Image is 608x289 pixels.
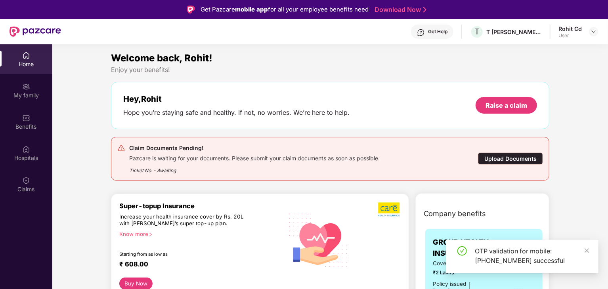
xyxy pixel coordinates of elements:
[123,94,350,104] div: Hey, Rohit
[378,202,401,217] img: b5dec4f62d2307b9de63beb79f102df3.png
[584,248,590,253] span: close
[22,83,30,91] img: svg+xml;base64,PHN2ZyB3aWR0aD0iMjAiIGhlaWdodD0iMjAiIHZpZXdCb3g9IjAgMCAyMCAyMCIgZmlsbD0ibm9uZSIgeG...
[507,237,529,259] img: insurerLogo
[22,177,30,184] img: svg+xml;base64,PHN2ZyBpZD0iQ2xhaW0iIHhtbG5zPSJodHRwOi8vd3d3LnczLm9yZy8yMDAwL3N2ZyIgd2lkdGg9IjIwIi...
[235,6,268,13] strong: mobile app
[119,213,249,228] div: Increase your health insurance cover by Rs. 20L with [PERSON_NAME]’s super top-up plan.
[474,27,480,36] span: T
[111,66,550,74] div: Enjoy your benefits!
[119,251,250,257] div: Starting from as low as
[119,260,275,270] div: ₹ 608.00
[433,259,488,268] span: Cover
[558,25,582,32] div: Rohit Cd
[424,208,486,219] span: Company benefits
[129,143,380,153] div: Claim Documents Pending!
[10,27,61,37] img: New Pazcare Logo
[478,152,543,165] div: Upload Documents
[148,232,153,237] span: right
[187,6,195,13] img: Logo
[119,231,279,236] div: Know more
[129,153,380,162] div: Pazcare is waiting for your documents. Please submit your claim documents as soon as possible.
[283,204,354,276] img: svg+xml;base64,PHN2ZyB4bWxucz0iaHR0cDovL3d3dy53My5vcmcvMjAwMC9zdmciIHhtbG5zOnhsaW5rPSJodHRwOi8vd3...
[475,246,589,265] div: OTP validation for mobile: [PHONE_NUMBER] successful
[22,114,30,122] img: svg+xml;base64,PHN2ZyBpZD0iQmVuZWZpdHMiIHhtbG5zPSJodHRwOi8vd3d3LnczLm9yZy8yMDAwL3N2ZyIgd2lkdGg9Ij...
[119,202,283,210] div: Super-topup Insurance
[201,5,369,14] div: Get Pazcare for all your employee benefits need
[117,144,125,152] img: svg+xml;base64,PHN2ZyB4bWxucz0iaHR0cDovL3d3dy53My5vcmcvMjAwMC9zdmciIHdpZHRoPSIyNCIgaGVpZ2h0PSIyNC...
[433,280,467,288] div: Policy issued
[591,29,597,35] img: svg+xml;base64,PHN2ZyBpZD0iRHJvcGRvd24tMzJ4MzIiIHhtbG5zPSJodHRwOi8vd3d3LnczLm9yZy8yMDAwL3N2ZyIgd2...
[123,108,350,117] div: Hope you’re staying safe and healthy. If not, no worries. We’re here to help.
[457,246,467,256] span: check-circle
[129,162,380,174] div: Ticket No. - Awaiting
[423,6,426,14] img: Stroke
[22,145,30,153] img: svg+xml;base64,PHN2ZyBpZD0iSG9zcGl0YWxzIiB4bWxucz0iaHR0cDovL3d3dy53My5vcmcvMjAwMC9zdmciIHdpZHRoPS...
[433,269,488,277] span: ₹2 Lakhs
[375,6,424,14] a: Download Now
[558,32,582,39] div: User
[428,29,447,35] div: Get Help
[22,51,30,59] img: svg+xml;base64,PHN2ZyBpZD0iSG9tZSIgeG1sbnM9Imh0dHA6Ly93d3cudzMub3JnLzIwMDAvc3ZnIiB3aWR0aD0iMjAiIG...
[433,237,501,259] span: GROUP HEALTH INSURANCE
[111,52,212,64] span: Welcome back, Rohit!
[486,101,527,110] div: Raise a claim
[486,28,542,36] div: T [PERSON_NAME] & [PERSON_NAME]
[417,29,425,36] img: svg+xml;base64,PHN2ZyBpZD0iSGVscC0zMngzMiIgeG1sbnM9Imh0dHA6Ly93d3cudzMub3JnLzIwMDAvc3ZnIiB3aWR0aD...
